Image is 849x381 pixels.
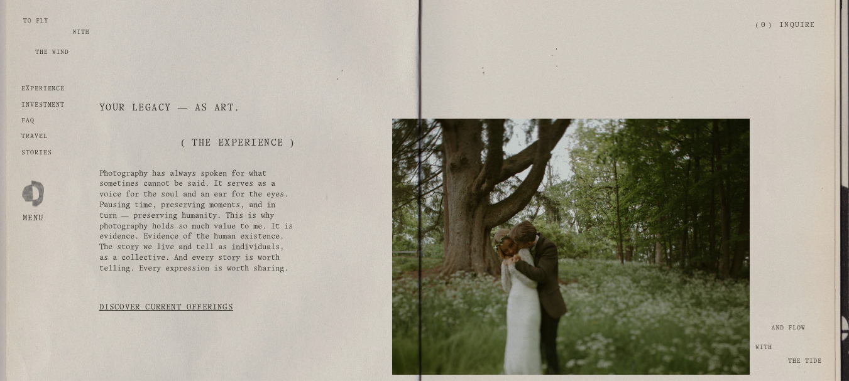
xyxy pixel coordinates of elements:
a: investment [21,102,65,108]
span: ( [756,22,759,28]
h2: ( the experience ) [99,137,295,149]
a: Discover current offerings [99,296,233,319]
h1: Your Legacy — as art. [99,102,327,114]
p: Photography has always spoken for what sometimes cannot be said. It serves as a voice for the sou... [99,169,295,274]
span: ) [769,22,771,28]
a: Inquire [779,14,815,36]
a: FAQ [21,118,35,124]
span: 0 [761,22,765,28]
a: 0 items in cart [756,21,771,30]
a: experience [21,86,65,92]
a: Stories [21,150,52,156]
a: travel [21,134,48,139]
